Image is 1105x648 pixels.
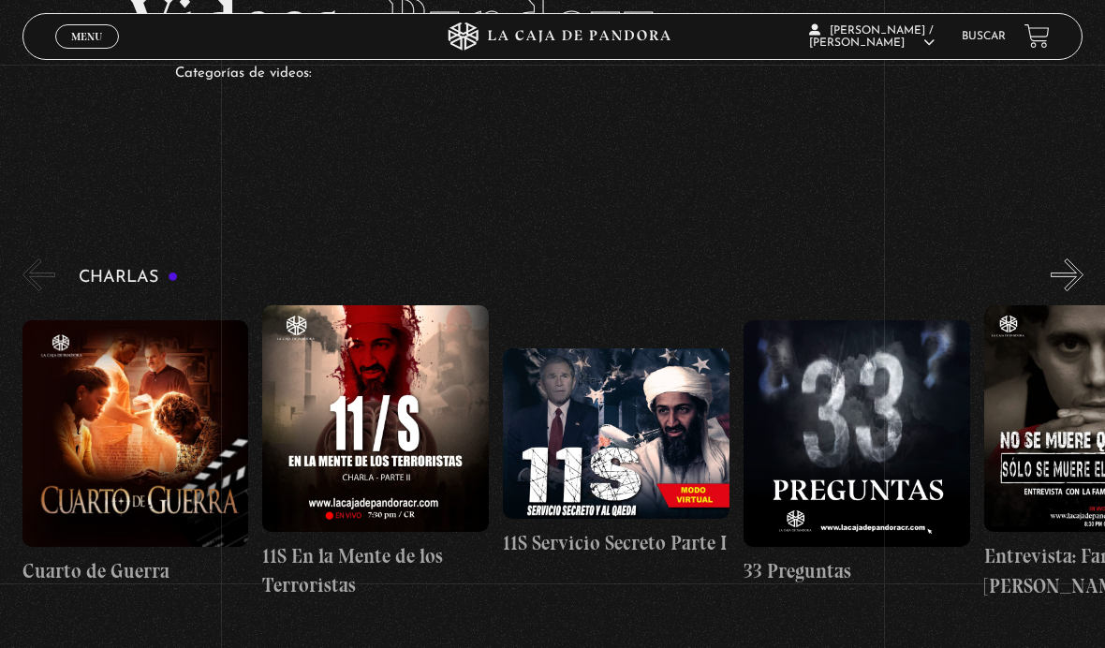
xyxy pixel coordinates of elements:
h4: 11S En la Mente de los Terroristas [262,541,489,600]
button: Previous [22,258,55,291]
a: 33 Preguntas [744,305,970,600]
span: Cerrar [66,47,110,60]
h4: 11S Servicio Secreto Parte I [503,528,729,558]
a: View your shopping cart [1024,23,1050,49]
h3: Charlas [79,269,179,287]
h4: Cuarto de Guerra [22,556,249,586]
button: Next [1051,258,1083,291]
a: Cuarto de Guerra [22,305,249,600]
span: Menu [71,31,102,42]
a: Buscar [962,31,1006,42]
p: Categorías de videos: [175,61,977,86]
h4: 33 Preguntas [744,556,970,586]
a: 11S Servicio Secreto Parte I [503,305,729,600]
span: [PERSON_NAME] / [PERSON_NAME] [809,25,935,49]
a: 11S En la Mente de los Terroristas [262,305,489,600]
